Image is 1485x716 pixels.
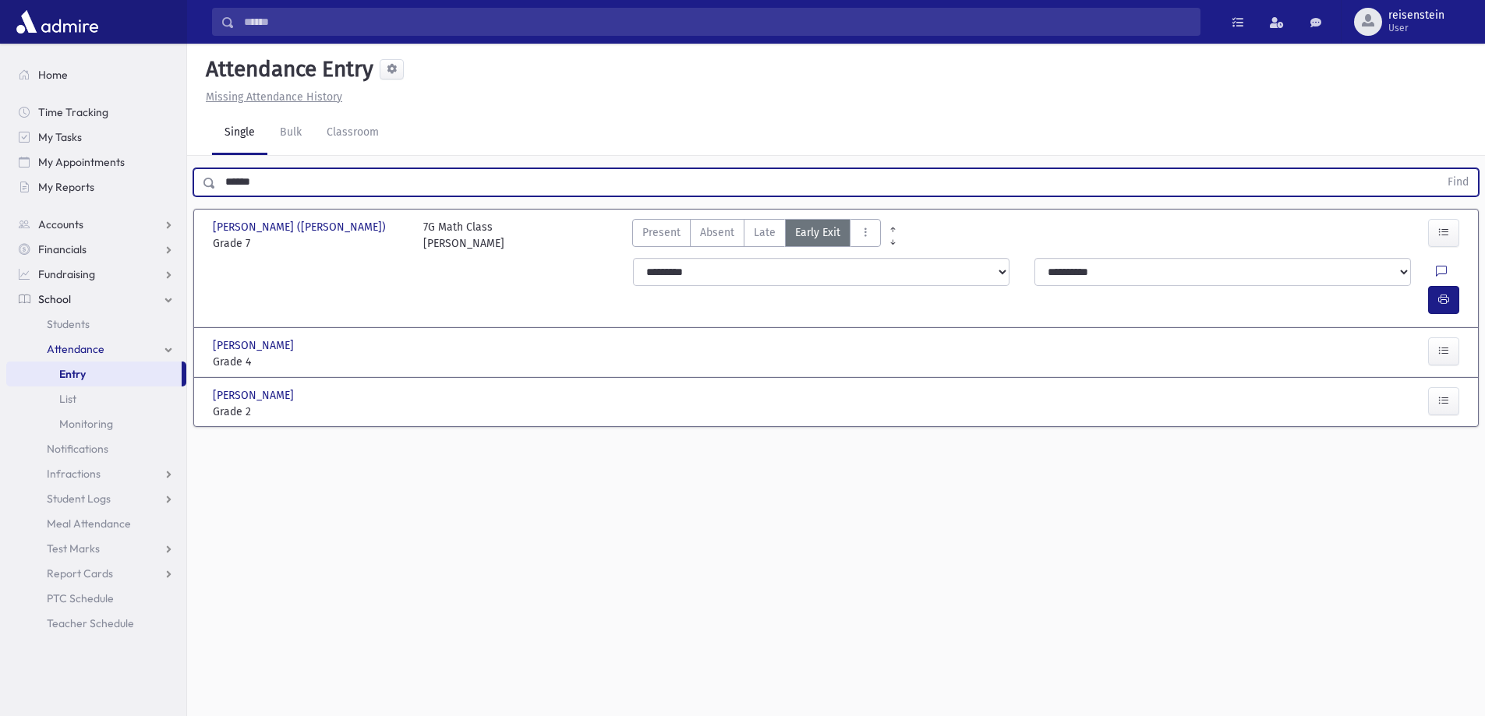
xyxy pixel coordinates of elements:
[47,591,114,605] span: PTC Schedule
[6,362,182,386] a: Entry
[38,242,87,256] span: Financials
[213,354,408,370] span: Grade 4
[38,68,68,82] span: Home
[1388,22,1444,34] span: User
[1438,169,1478,196] button: Find
[38,267,95,281] span: Fundraising
[47,492,111,506] span: Student Logs
[6,386,186,411] a: List
[6,436,186,461] a: Notifications
[12,6,102,37] img: AdmirePro
[213,387,297,404] span: [PERSON_NAME]
[47,517,131,531] span: Meal Attendance
[38,217,83,231] span: Accounts
[6,561,186,586] a: Report Cards
[6,312,186,337] a: Students
[59,392,76,406] span: List
[47,616,134,630] span: Teacher Schedule
[795,224,840,241] span: Early Exit
[6,212,186,237] a: Accounts
[200,90,342,104] a: Missing Attendance History
[38,105,108,119] span: Time Tracking
[47,342,104,356] span: Attendance
[6,125,186,150] a: My Tasks
[6,237,186,262] a: Financials
[213,404,408,420] span: Grade 2
[38,292,71,306] span: School
[6,337,186,362] a: Attendance
[47,317,90,331] span: Students
[47,467,101,481] span: Infractions
[200,56,373,83] h5: Attendance Entry
[642,224,681,241] span: Present
[6,100,186,125] a: Time Tracking
[212,111,267,155] a: Single
[6,62,186,87] a: Home
[38,155,125,169] span: My Appointments
[47,442,108,456] span: Notifications
[6,586,186,611] a: PTC Schedule
[38,130,82,144] span: My Tasks
[6,411,186,436] a: Monitoring
[1388,9,1444,22] span: reisenstein
[267,111,314,155] a: Bulk
[213,337,297,354] span: [PERSON_NAME]
[423,219,504,252] div: 7G Math Class [PERSON_NAME]
[6,461,186,486] a: Infractions
[632,219,881,252] div: AttTypes
[754,224,776,241] span: Late
[47,541,100,556] span: Test Marks
[59,417,113,431] span: Monitoring
[206,90,342,104] u: Missing Attendance History
[6,536,186,561] a: Test Marks
[47,566,113,580] span: Report Cards
[6,511,186,536] a: Meal Attendance
[6,486,186,511] a: Student Logs
[6,262,186,287] a: Fundraising
[700,224,734,241] span: Absent
[235,8,1200,36] input: Search
[213,219,389,235] span: [PERSON_NAME] ([PERSON_NAME])
[6,611,186,636] a: Teacher Schedule
[6,287,186,312] a: School
[6,150,186,175] a: My Appointments
[6,175,186,199] a: My Reports
[38,180,94,194] span: My Reports
[59,367,86,381] span: Entry
[213,235,408,252] span: Grade 7
[314,111,391,155] a: Classroom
